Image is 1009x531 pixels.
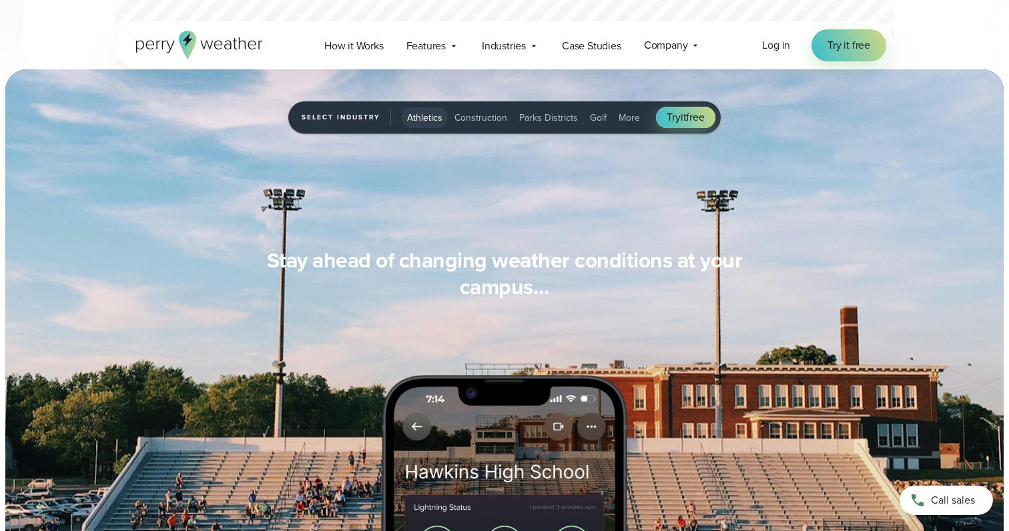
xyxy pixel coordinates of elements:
[407,111,442,125] span: Athletics
[900,486,993,515] a: Call sales
[551,32,633,59] a: Case Studies
[454,111,507,125] span: Construction
[656,107,715,128] a: Tryitfree
[562,38,621,54] span: Case Studies
[406,38,446,54] span: Features
[519,111,578,125] span: Parks Districts
[302,109,391,125] span: Select Industry
[313,32,395,59] a: How it Works
[811,29,886,61] a: Try it free
[827,37,870,53] span: Try it free
[585,107,612,128] button: Golf
[931,492,975,508] span: Call sales
[644,37,688,53] span: Company
[762,37,790,53] a: Log in
[590,111,607,125] span: Golf
[402,107,448,128] button: Athletics
[449,107,513,128] button: Construction
[667,109,704,125] span: Try free
[248,247,761,300] h3: Stay ahead of changing weather conditions at your campus…
[482,38,526,54] span: Industries
[681,109,687,125] span: it
[324,38,384,54] span: How it Works
[619,111,640,125] span: More
[514,107,583,128] button: Parks Districts
[613,107,645,128] button: More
